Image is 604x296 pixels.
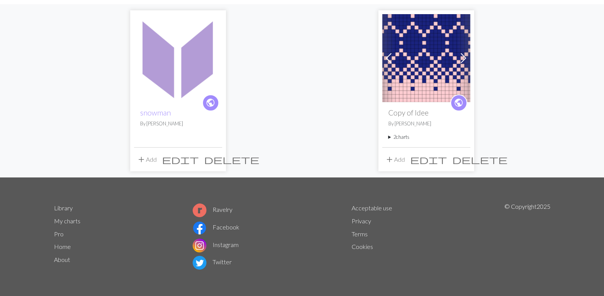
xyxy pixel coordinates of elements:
img: Facebook logo [193,221,206,235]
a: Library [54,204,73,211]
a: Home [54,243,71,250]
summary: 2charts [388,133,464,141]
p: © Copyright 2025 [504,202,550,272]
img: Instagram logo [193,239,206,252]
img: Twitter logo [193,256,206,270]
img: idee 4 [382,14,470,102]
button: Add [134,152,159,167]
a: Facebook [193,223,239,231]
a: Instagram [193,241,239,248]
a: Ravelry [193,206,232,213]
a: Pro [54,230,64,237]
button: Edit [408,152,450,167]
button: Delete [201,152,262,167]
a: public [450,94,467,111]
span: add [137,154,146,165]
a: Privacy [352,217,371,224]
a: public [202,94,219,111]
i: Edit [162,155,199,164]
a: snowman [134,54,222,61]
a: snowman [140,108,171,117]
img: Ravelry logo [193,203,206,217]
button: Delete [450,152,510,167]
p: By [PERSON_NAME] [140,120,216,127]
i: Edit [410,155,447,164]
button: Edit [159,152,201,167]
span: public [454,97,463,109]
a: Twitter [193,258,232,265]
span: edit [162,154,199,165]
h2: Copy of Idee [388,108,464,117]
a: Acceptable use [352,204,392,211]
a: About [54,256,70,263]
span: delete [452,154,507,165]
a: My charts [54,217,80,224]
a: Terms [352,230,368,237]
span: edit [410,154,447,165]
span: delete [204,154,259,165]
span: add [385,154,394,165]
img: snowman [134,14,222,102]
button: Add [382,152,408,167]
p: By [PERSON_NAME] [388,120,464,127]
a: Cookies [352,243,373,250]
i: public [206,95,215,111]
span: public [206,97,215,109]
i: public [454,95,463,111]
a: idee 4 [382,54,470,61]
